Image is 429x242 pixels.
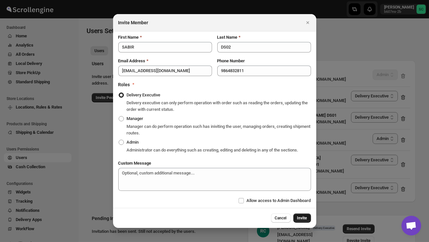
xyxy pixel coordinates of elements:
span: Allow access to Admin Dashboard [247,198,311,203]
span: Delivery Executive [127,92,161,97]
span: Manager [127,116,144,121]
button: Cancel [271,213,291,223]
span: Delivery executive can only perform operation with order such as reading the orders, updating the... [127,100,308,112]
span: Manager can do perform operation such has iniviting the user, managing orders, creating shipment ... [127,124,311,135]
b: Email Address [118,58,146,63]
button: Invite [293,213,311,223]
button: Close [303,18,312,27]
input: Please enter valid email [118,66,212,76]
h2: Roles [118,81,130,88]
span: Administrator can do everything such as creating, editing and deleting in any of the sections. [127,148,299,152]
b: Phone Number [217,58,245,63]
span: Invite [297,215,307,221]
b: First Name [118,35,139,40]
span: Cancel [275,215,287,221]
span: Admin [127,140,139,145]
div: Open chat [401,216,421,235]
b: Last Name [217,35,238,40]
b: Invite Member [118,20,148,25]
b: Custom Message [118,161,151,166]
